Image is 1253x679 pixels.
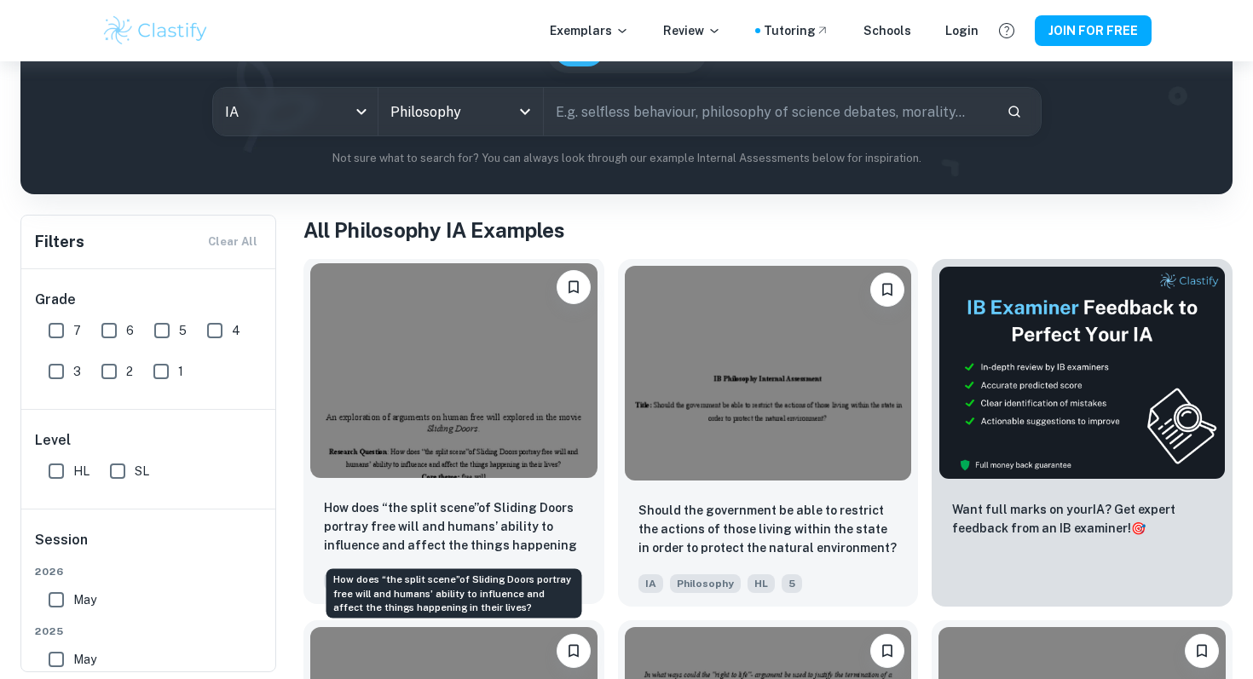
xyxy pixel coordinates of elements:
span: SL [135,462,149,480]
span: May [73,590,96,609]
span: 2 [126,362,133,381]
span: 2025 [35,624,263,639]
div: IA [213,88,378,135]
img: Clastify logo [101,14,210,48]
button: JOIN FOR FREE [1035,15,1152,46]
span: 🎯 [1131,521,1146,535]
h6: Session [35,530,263,564]
span: HL [73,462,89,480]
button: Search [1000,97,1029,126]
button: Please log in to bookmark exemplars [870,634,904,668]
a: Please log in to bookmark exemplarsShould the government be able to restrict the actions of those... [618,259,919,607]
a: Login [945,21,979,40]
span: 5 [782,574,802,593]
span: 2026 [35,564,263,579]
h6: Level [35,430,263,451]
div: How does “the split scene”of Sliding Doors portray free will and humans’ ability to influence and... [326,569,582,619]
img: Philosophy IA example thumbnail: How does “the split scene”of Sliding Doo [310,263,598,478]
a: Tutoring [764,21,829,40]
a: Schools [863,21,911,40]
button: Please log in to bookmark exemplars [1185,634,1219,668]
p: Not sure what to search for? You can always look through our example Internal Assessments below f... [34,150,1219,167]
p: Should the government be able to restrict the actions of those living within the state in order t... [638,501,898,557]
span: May [73,650,96,669]
a: ThumbnailWant full marks on yourIA? Get expert feedback from an IB examiner! [932,259,1233,607]
h6: Grade [35,290,263,310]
img: Thumbnail [938,266,1226,480]
span: IA [638,574,663,593]
span: 5 [179,321,187,340]
input: E.g. selfless behaviour, philosophy of science debates, morality... [544,88,993,135]
button: Please log in to bookmark exemplars [557,270,591,304]
button: Open [513,100,537,124]
span: HL [748,574,775,593]
h1: All Philosophy IA Examples [303,215,1233,245]
p: How does “the split scene”of Sliding Doors portray free will and humans’ ability to influence and... [324,498,584,556]
span: 6 [126,321,134,340]
h6: Filters [35,230,84,254]
button: Please log in to bookmark exemplars [557,634,591,668]
span: Philosophy [670,574,741,593]
p: Want full marks on your IA ? Get expert feedback from an IB examiner! [952,500,1212,538]
span: 7 [73,321,81,340]
p: Review [663,21,721,40]
span: 1 [178,362,183,381]
img: Philosophy IA example thumbnail: Should the government be able to restric [625,266,912,480]
button: Please log in to bookmark exemplars [870,273,904,307]
span: 3 [73,362,81,381]
a: Please log in to bookmark exemplarsHow does “the split scene”of Sliding Doors portray free will a... [303,259,604,607]
p: Exemplars [550,21,629,40]
button: Help and Feedback [992,16,1021,45]
span: 4 [232,321,240,340]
